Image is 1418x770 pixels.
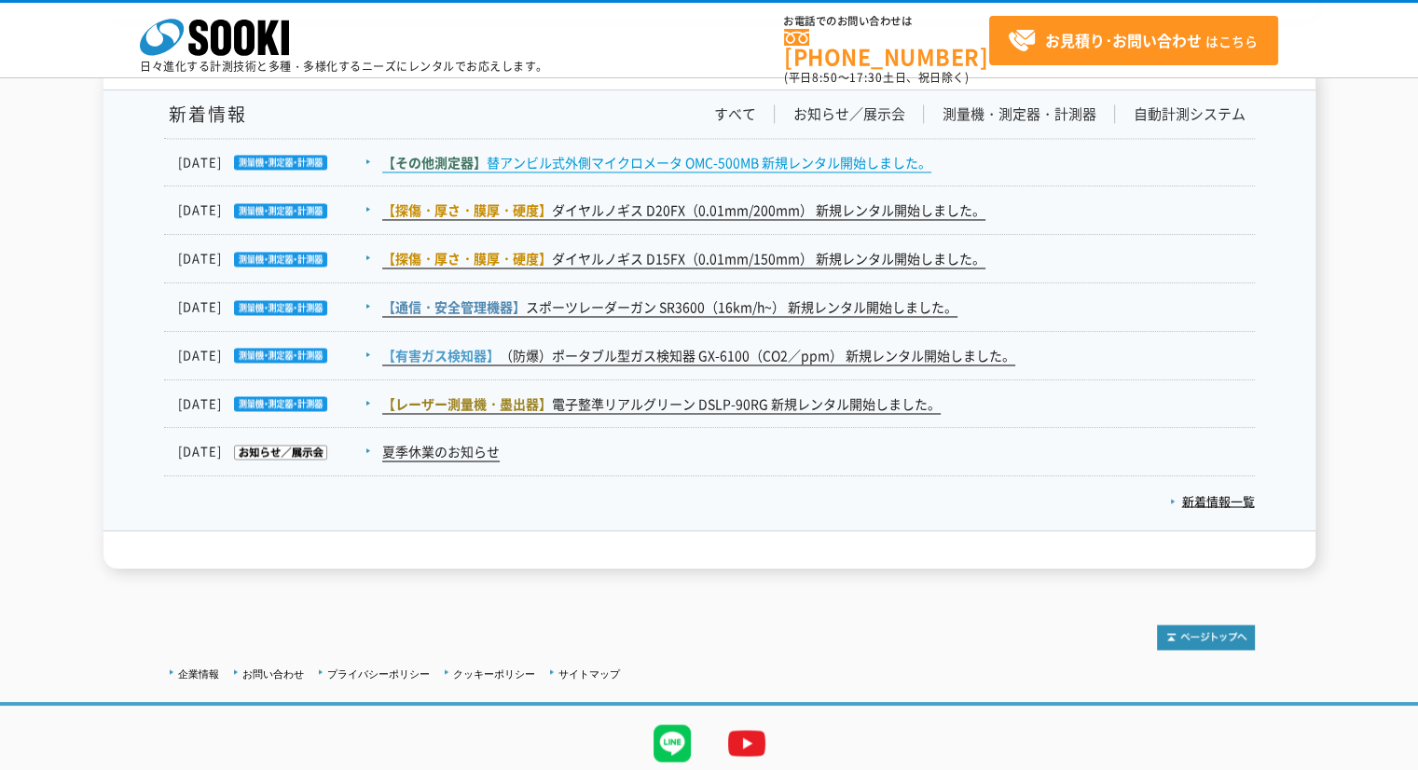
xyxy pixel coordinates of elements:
[453,667,535,679] a: クッキーポリシー
[222,203,327,218] img: 測量機・測定器・計測器
[382,297,957,317] a: 【通信・安全管理機器】スポーツレーダーガン SR3600（16km/h~） 新規レンタル開始しました。
[784,29,989,67] a: [PHONE_NUMBER]
[178,346,380,365] dt: [DATE]
[222,252,327,267] img: 測量機・測定器・計測器
[382,249,985,268] a: 【探傷・厚さ・膜厚・硬度】ダイヤルノギス D15FX（0.01mm/150mm） 新規レンタル開始しました。
[1134,104,1246,124] a: 自動計測システム
[222,300,327,315] img: 測量機・測定器・計測器
[1157,625,1255,650] img: トップページへ
[140,61,548,72] p: 日々進化する計測技術と多種・多様化するニーズにレンタルでお応えします。
[242,667,304,679] a: お問い合わせ
[382,153,487,172] span: 【その他測定器】
[1008,27,1258,55] span: はこちら
[178,153,380,172] dt: [DATE]
[382,442,500,461] a: 夏季休業のお知らせ
[382,153,931,172] a: 【その他測定器】替アンビル式外側マイクロメータ OMC-500MB 新規レンタル開始しました。
[222,396,327,411] img: 測量機・測定器・計測器
[382,346,1015,365] a: 【有害ガス検知器】（防爆）ポータブル型ガス検知器 GX-6100（CO2／ppm） 新規レンタル開始しました。
[222,445,327,460] img: お知らせ／展示会
[382,394,552,413] span: 【レーザー測量機・墨出器】
[558,667,620,679] a: サイトマップ
[849,69,883,86] span: 17:30
[178,667,219,679] a: 企業情報
[327,667,430,679] a: プライバシーポリシー
[178,394,380,414] dt: [DATE]
[222,155,327,170] img: 測量機・測定器・計測器
[714,104,756,124] a: すべて
[178,297,380,317] dt: [DATE]
[382,249,552,268] span: 【探傷・厚さ・膜厚・硬度】
[1170,491,1255,509] a: 新着情報一覧
[812,69,838,86] span: 8:50
[382,394,941,414] a: 【レーザー測量機・墨出器】電子整準リアルグリーン DSLP-90RG 新規レンタル開始しました。
[793,104,905,124] a: お知らせ／展示会
[382,200,552,219] span: 【探傷・厚さ・膜厚・硬度】
[989,16,1278,65] a: お見積り･お問い合わせはこちら
[784,16,989,27] span: お電話でのお問い合わせは
[382,346,500,364] span: 【有害ガス検知器】
[222,348,327,363] img: 測量機・測定器・計測器
[178,200,380,220] dt: [DATE]
[164,104,247,124] h1: 新着情報
[943,104,1096,124] a: 測量機・測定器・計測器
[178,249,380,268] dt: [DATE]
[382,297,526,316] span: 【通信・安全管理機器】
[784,69,969,86] span: (平日 ～ 土日、祝日除く)
[382,200,985,220] a: 【探傷・厚さ・膜厚・硬度】ダイヤルノギス D20FX（0.01mm/200mm） 新規レンタル開始しました。
[1045,29,1202,51] strong: お見積り･お問い合わせ
[178,442,380,461] dt: [DATE]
